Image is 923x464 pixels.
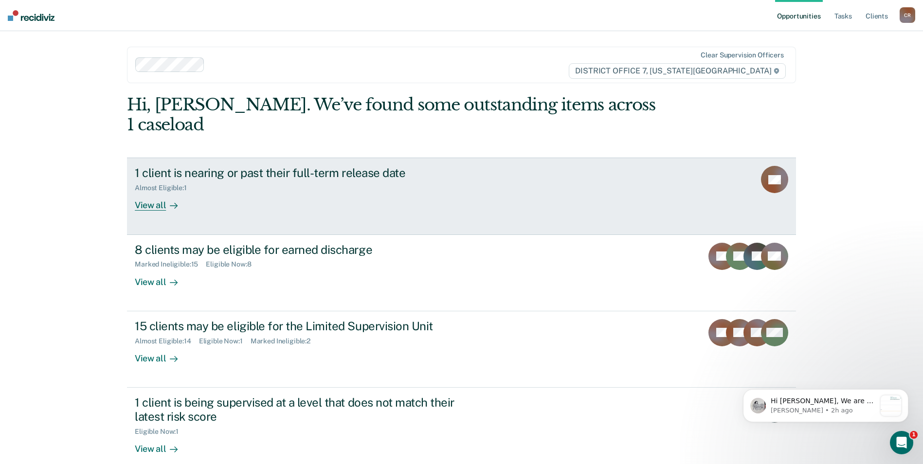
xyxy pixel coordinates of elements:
[127,95,662,135] div: Hi, [PERSON_NAME]. We’ve found some outstanding items across 1 caseload
[135,243,476,257] div: 8 clients may be eligible for earned discharge
[135,319,476,333] div: 15 clients may be eligible for the Limited Supervision Unit
[199,337,251,345] div: Eligible Now : 1
[127,158,796,234] a: 1 client is nearing or past their full-term release dateAlmost Eligible:1View all
[206,260,259,268] div: Eligible Now : 8
[910,431,918,439] span: 1
[900,7,915,23] button: CR
[135,260,206,268] div: Marked Ineligible : 15
[127,311,796,388] a: 15 clients may be eligible for the Limited Supervision UnitAlmost Eligible:14Eligible Now:1Marked...
[135,345,189,364] div: View all
[135,428,186,436] div: Eligible Now : 1
[135,192,189,211] div: View all
[569,63,785,79] span: DISTRICT OFFICE 7, [US_STATE][GEOGRAPHIC_DATA]
[135,395,476,424] div: 1 client is being supervised at a level that does not match their latest risk score
[8,10,54,21] img: Recidiviz
[135,337,199,345] div: Almost Eligible : 14
[135,166,476,180] div: 1 client is nearing or past their full-term release date
[890,431,913,454] iframe: Intercom live chat
[135,435,189,454] div: View all
[701,51,783,59] div: Clear supervision officers
[135,184,195,192] div: Almost Eligible : 1
[900,7,915,23] div: C R
[251,337,318,345] div: Marked Ineligible : 2
[728,370,923,438] iframe: Intercom notifications message
[127,235,796,311] a: 8 clients may be eligible for earned dischargeMarked Ineligible:15Eligible Now:8View all
[135,268,189,287] div: View all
